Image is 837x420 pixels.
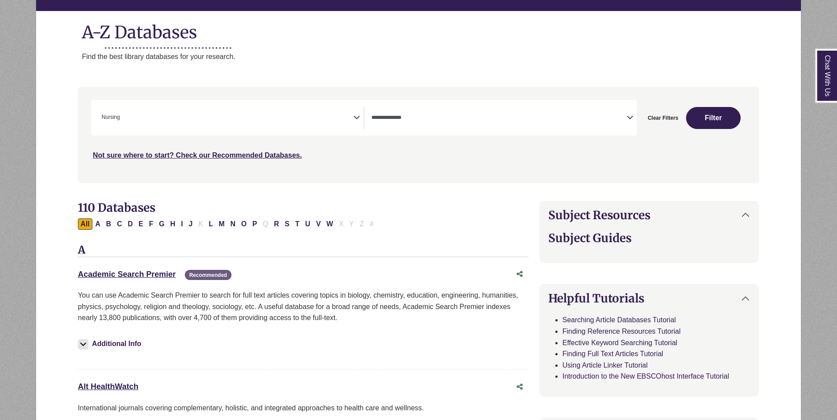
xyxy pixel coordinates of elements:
[102,113,120,122] span: Nursing
[250,218,260,230] button: Filter Results P
[562,328,681,335] a: Finding Reference Resources Tutorial
[313,218,323,230] button: Filter Results V
[36,15,801,42] h1: A-Z Databases
[125,218,136,230] button: Filter Results D
[562,372,729,380] a: Introduction to the New EBSCOhost Interface Tutorial
[78,382,138,391] a: Alt HealthWatch
[185,270,231,280] span: Recommended
[282,218,292,230] button: Filter Results S
[78,338,144,350] button: Additional Info
[216,218,227,230] button: Filter Results M
[103,218,114,230] button: Filter Results B
[78,290,529,324] p: You can use Academic Search Premier to search for full text articles covering topics in biology, ...
[121,115,125,122] textarea: Search
[371,115,627,122] textarea: Search
[168,218,178,230] button: Filter Results H
[82,51,801,63] p: Find the best library databases for your research.
[239,218,249,230] button: Filter Results O
[511,266,529,283] button: Share this database
[114,218,125,230] button: Filter Results C
[562,339,677,346] a: Effective Keyword Searching Tutorial
[293,218,302,230] button: Filter Results T
[78,87,759,183] nav: Search filters
[78,200,155,215] span: 110 Databases
[78,218,92,230] button: All
[548,231,750,245] h2: Subject Guides
[303,218,313,230] button: Filter Results U
[93,218,103,230] button: Filter Results A
[562,350,663,357] a: Finding Full Text Articles Tutorial
[206,218,216,230] button: Filter Results L
[540,284,759,312] button: Helpful Tutorials
[156,218,167,230] button: Filter Results G
[511,379,529,395] button: Share this database
[562,316,676,324] a: Searching Article Databases Tutorial
[186,218,195,230] button: Filter Results J
[228,218,238,230] button: Filter Results N
[93,151,302,159] a: Not sure where to start? Check our Recommended Databases.
[78,270,176,279] a: Academic Search Premier
[136,218,146,230] button: Filter Results E
[686,107,741,129] button: Submit for Search Results
[540,201,759,229] button: Subject Resources
[78,402,529,414] p: International journals covering complementary, holistic, and integrated approaches to health care...
[78,244,529,257] h3: A
[562,361,648,369] a: Using Article Linker Tutorial
[78,220,377,227] div: Alpha-list to filter by first letter of database name
[146,218,156,230] button: Filter Results F
[272,218,282,230] button: Filter Results R
[642,107,684,129] button: Clear Filters
[178,218,185,230] button: Filter Results I
[98,113,120,122] li: Nursing
[324,218,336,230] button: Filter Results W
